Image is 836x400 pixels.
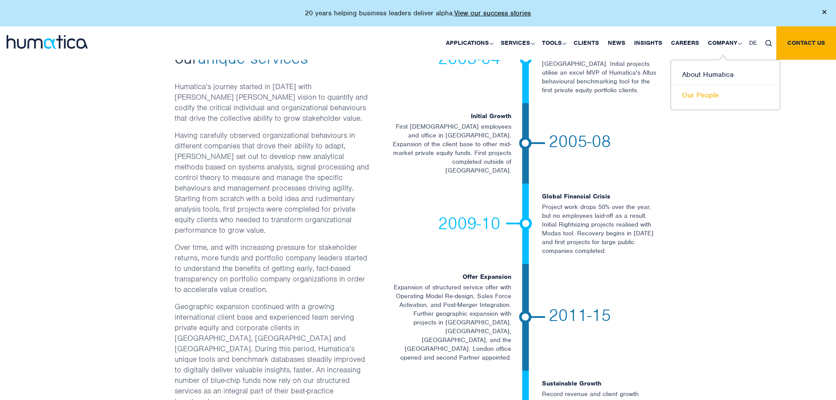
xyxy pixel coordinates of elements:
a: News [603,26,630,60]
span: 2003-04 [438,55,500,62]
a: Insights [630,26,667,60]
p: Expansion of structured service offer with Operating Model Re-design, Sales Force Activation, and... [390,283,512,362]
a: Contact us [776,26,836,60]
h6: Offer Expansion [390,273,512,281]
span: 2005-08 [549,138,611,145]
span: 2011-15 [549,312,611,319]
p: Over time, and with increasing pressure for stakeholder returns, more funds and portfolio company... [175,242,370,301]
span: DE [749,39,757,47]
h6: Global Financial Crisis [542,192,660,200]
p: Project work drops 50% over the year, but no employees laid-off as a result. Initial Rightsizing ... [542,202,660,255]
a: Tools [538,26,569,60]
a: Our People [671,85,780,105]
p: First [DEMOGRAPHIC_DATA] employees and office in [GEOGRAPHIC_DATA]. Expansion of the client base ... [390,122,512,175]
a: Careers [667,26,703,60]
p: Humatica’s journey started in [DATE] with [PERSON_NAME] [PERSON_NAME] vision to quantify and codi... [175,81,370,130]
p: Having carefully observed organizational behaviours in different companies that drove their abili... [175,130,370,242]
a: View our success stories [454,9,531,18]
a: About Humatica [671,65,780,85]
h6: Initial Growth [390,112,512,120]
a: Company [703,26,745,60]
span: 2009-10 [438,220,500,227]
img: logo [7,35,88,49]
p: 20 years helping business leaders deliver alpha. [305,9,531,18]
a: Services [496,26,538,60]
a: Applications [441,26,496,60]
a: DE [745,26,761,60]
h6: Sustainable Growth [542,379,660,387]
a: Clients [569,26,603,60]
img: search_icon [765,40,772,47]
p: [PERSON_NAME] [PERSON_NAME] [PERSON_NAME] Humatica in [GEOGRAPHIC_DATA], [GEOGRAPHIC_DATA]. Initi... [542,33,660,94]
